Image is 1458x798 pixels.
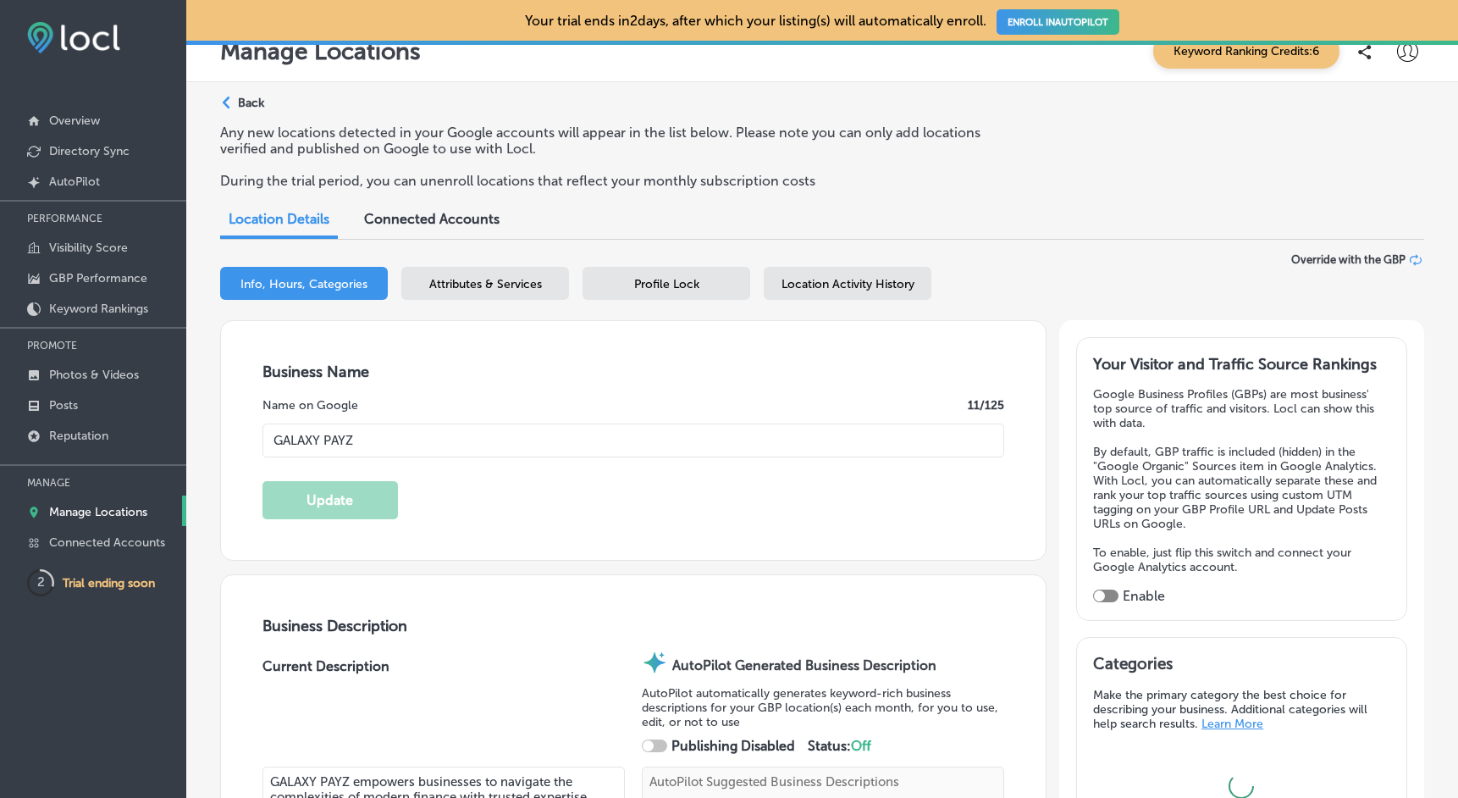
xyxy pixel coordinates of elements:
input: Enter Location Name [262,424,1004,457]
img: autopilot-icon [642,650,667,675]
strong: AutoPilot Generated Business Description [672,657,936,673]
span: Location Activity History [781,277,914,291]
h3: Business Description [262,617,1004,635]
span: Off [851,738,871,754]
p: To enable, just flip this switch and connect your Google Analytics account. [1093,546,1389,574]
p: Posts [49,398,78,413]
p: Overview [49,114,100,128]
p: AutoPilot automatically generates keyword-rich business descriptions for your GBP location(s) eac... [642,686,1004,729]
p: Manage Locations [220,37,421,65]
text: 2 [37,574,45,590]
label: Name on Google [262,398,358,413]
label: 11 /125 [968,398,1004,413]
p: Back [238,96,264,110]
span: Keyword Ranking Credits: 6 [1153,34,1339,69]
span: Connected Accounts [364,211,500,227]
p: Visibility Score [49,241,128,255]
strong: Publishing Disabled [671,738,795,754]
h3: Your Visitor and Traffic Source Rankings [1093,355,1389,374]
span: Attributes & Services [429,277,542,291]
button: Update [262,481,398,519]
a: ENROLL INAUTOPILOT [997,9,1119,35]
img: fda3e92497d09a02dc62c9cd864e3231.png [27,22,120,53]
a: Learn More [1201,717,1263,731]
p: Keyword Rankings [49,302,148,316]
p: Directory Sync [49,144,130,158]
p: Trial ending soon [63,576,155,590]
h3: Categories [1093,654,1389,679]
label: Current Description [262,658,389,767]
span: Location Details [229,211,329,227]
p: Make the primary category the best choice for describing your business. Additional categories wil... [1093,688,1389,731]
label: Enable [1123,588,1165,604]
span: Override with the GBP [1291,253,1406,266]
p: Photos & Videos [49,368,139,382]
p: AutoPilot [49,175,100,189]
p: Manage Locations [49,505,147,519]
span: Info, Hours, Categories [240,277,367,291]
span: Profile Lock [634,277,699,291]
p: Reputation [49,429,108,443]
h3: Business Name [262,363,1004,381]
p: GBP Performance [49,271,147,285]
p: During the trial period, you can unenroll locations that reflect your monthly subscription costs [220,173,1002,189]
strong: Status: [808,738,871,754]
p: Your trial ends in 2 days, after which your listing(s) will automatically enroll. [525,13,1118,29]
p: Connected Accounts [49,535,165,550]
p: Google Business Profiles (GBPs) are most business' top source of traffic and visitors. Locl can s... [1093,387,1389,430]
p: By default, GBP traffic is included (hidden) in the "Google Organic" Sources item in Google Analy... [1093,445,1389,531]
p: Any new locations detected in your Google accounts will appear in the list below. Please note you... [220,125,1002,157]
